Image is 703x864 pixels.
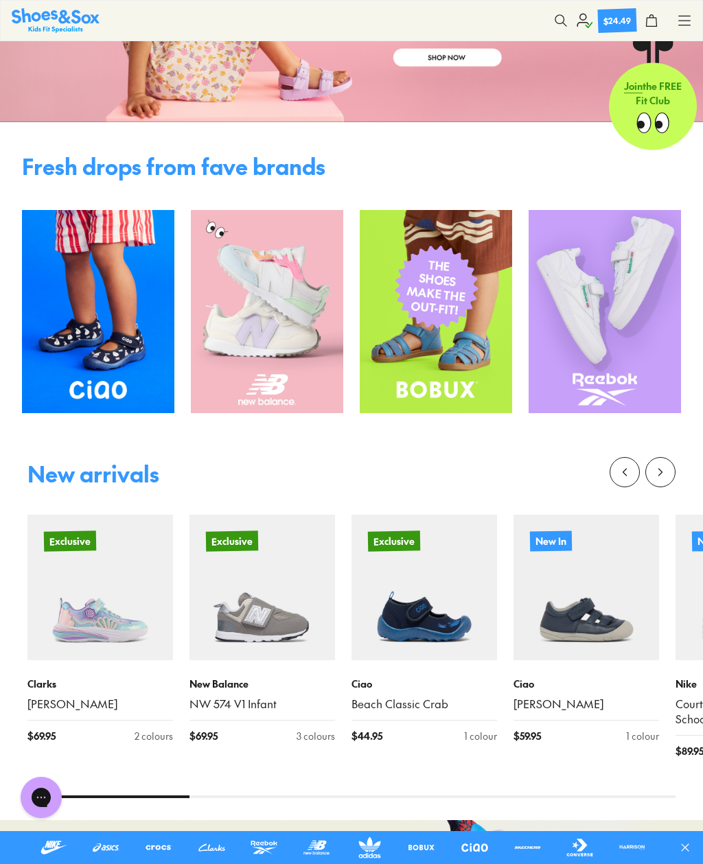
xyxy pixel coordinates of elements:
[206,530,258,551] p: Exclusive
[360,210,512,413] a: THESHOESMAKE THEOUT-FIT!
[609,68,697,119] p: the FREE Fit Club
[351,729,382,743] span: $ 44.95
[514,729,541,743] span: $ 59.95
[27,697,173,712] a: [PERSON_NAME]
[44,530,96,551] p: Exclusive
[189,677,335,691] p: New Balance
[135,729,173,743] div: 2 colours
[360,210,512,413] img: SNS_WEBASSETS_GRID_1080x1440_xx_9.png
[624,79,643,93] span: Join
[27,515,173,660] a: Exclusive
[27,729,56,743] span: $ 69.95
[12,8,100,32] a: Shoes & Sox
[609,40,697,150] a: Jointhe FREE Fit Club
[576,9,636,32] a: $24.49
[189,697,335,712] a: NW 574 V1 Infant
[22,210,174,413] img: SNS_WEBASSETS_GRID_1080x1440_xx_40c115a7-2d61-44a0-84d6-f6b8707e44ea.png
[603,14,632,27] div: $24.49
[297,729,335,743] div: 3 colours
[351,677,497,691] p: Ciao
[514,697,659,712] a: [PERSON_NAME]
[404,255,469,318] span: THE SHOES MAKE THE OUT-FIT!
[514,677,659,691] p: Ciao
[368,530,420,551] p: Exclusive
[529,210,681,413] img: SNS_WEBASSETS_GRID_1080x1440_xx_3_4ada1011-ea31-4036-a210-2334cf852730.png
[27,463,159,484] div: New arrivals
[464,729,497,743] div: 1 colour
[530,530,572,551] p: New In
[191,210,343,413] img: SNS_WEBASSETS_GRID_1080x1440_xx_2.png
[351,697,497,712] a: Beach Classic Crab
[12,8,100,32] img: SNS_Logo_Responsive.svg
[27,677,173,691] p: Clarks
[626,729,659,743] div: 1 colour
[14,772,69,823] iframe: Gorgias live chat messenger
[189,729,218,743] span: $ 69.95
